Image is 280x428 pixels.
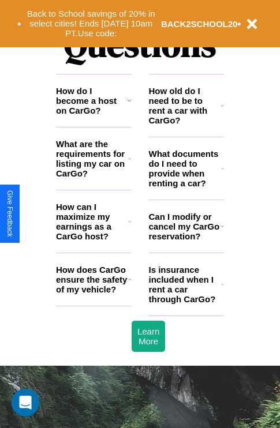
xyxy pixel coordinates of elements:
h3: How does CarGo ensure the safety of my vehicle? [56,265,128,294]
h3: How can I maximize my earnings as a CarGo host? [56,202,128,241]
h3: How do I become a host on CarGo? [56,86,127,115]
div: Give Feedback [6,190,14,237]
h3: Is insurance included when I rent a car through CarGo? [149,265,221,304]
b: BACK2SCHOOL20 [161,19,238,29]
h3: How old do I need to be to rent a car with CarGo? [149,86,221,125]
button: Back to School savings of 20% in select cities! Ends [DATE] 10am PT.Use code: [21,6,161,42]
h3: What documents do I need to provide when renting a car? [149,149,222,188]
button: Learn More [132,321,165,352]
h3: What are the requirements for listing my car on CarGo? [56,139,128,178]
h3: Can I modify or cancel my CarGo reservation? [149,212,221,241]
div: Open Intercom Messenger [12,389,39,416]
